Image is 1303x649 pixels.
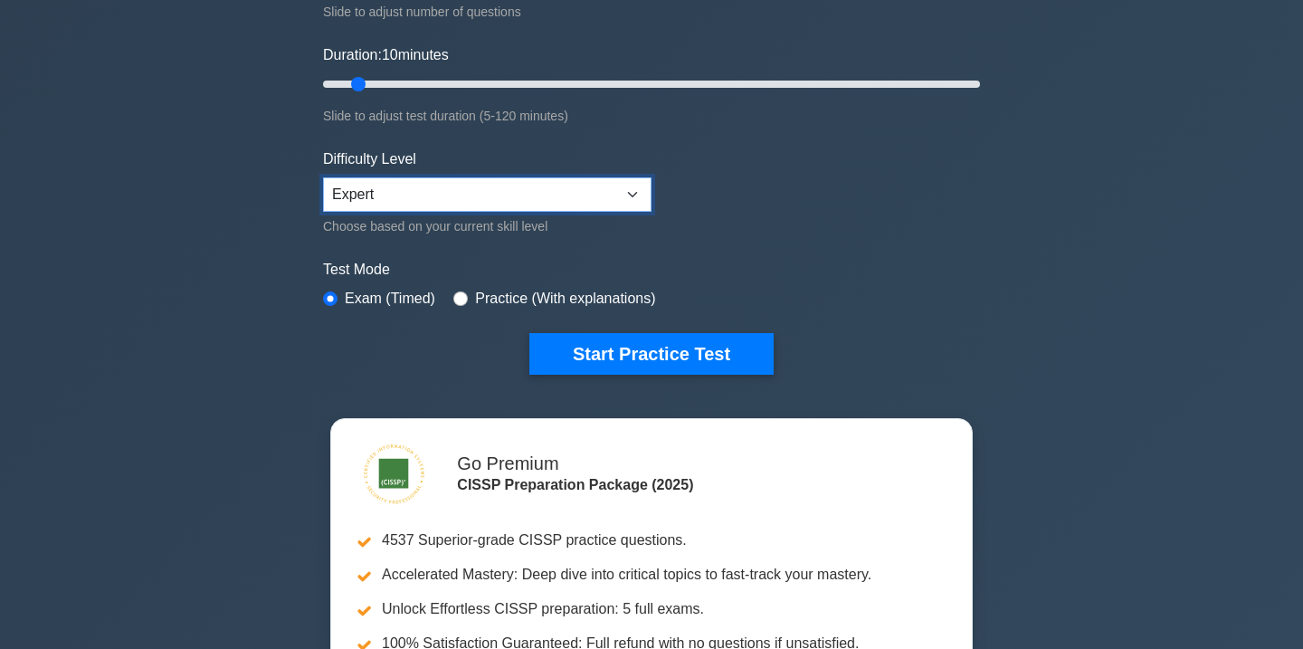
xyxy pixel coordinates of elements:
label: Exam (Timed) [345,288,435,310]
label: Practice (With explanations) [475,288,655,310]
label: Duration: minutes [323,44,449,66]
div: Slide to adjust number of questions [323,1,980,23]
label: Test Mode [323,259,980,281]
span: 10 [382,47,398,62]
div: Slide to adjust test duration (5-120 minutes) [323,105,980,127]
label: Difficulty Level [323,148,416,170]
div: Choose based on your current skill level [323,215,651,237]
button: Start Practice Test [529,333,774,375]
